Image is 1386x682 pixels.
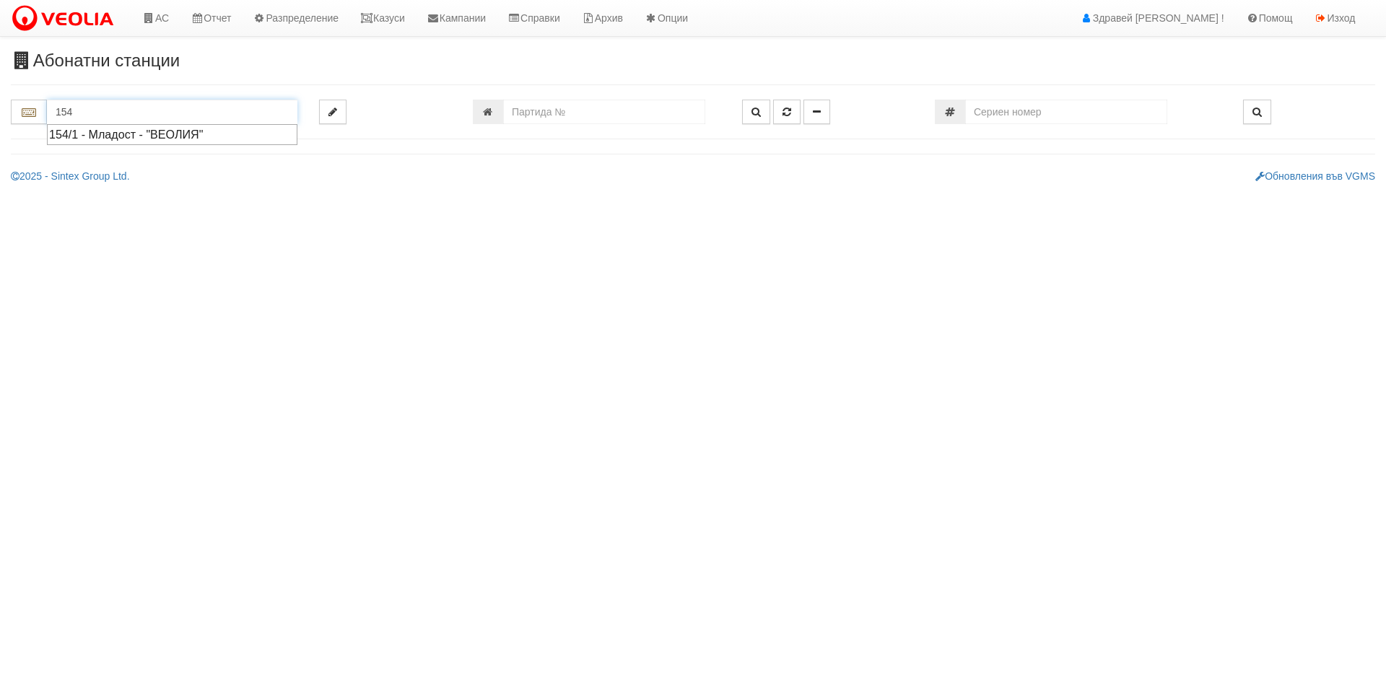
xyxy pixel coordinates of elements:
[47,100,297,124] input: Абонатна станция
[11,51,1375,70] h3: Абонатни станции
[503,100,705,124] input: Партида №
[49,126,295,143] div: 154/1 - Младост - "ВЕОЛИЯ"
[11,4,121,34] img: VeoliaLogo.png
[11,170,130,182] a: 2025 - Sintex Group Ltd.
[965,100,1167,124] input: Сериен номер
[1255,170,1375,182] a: Обновления във VGMS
